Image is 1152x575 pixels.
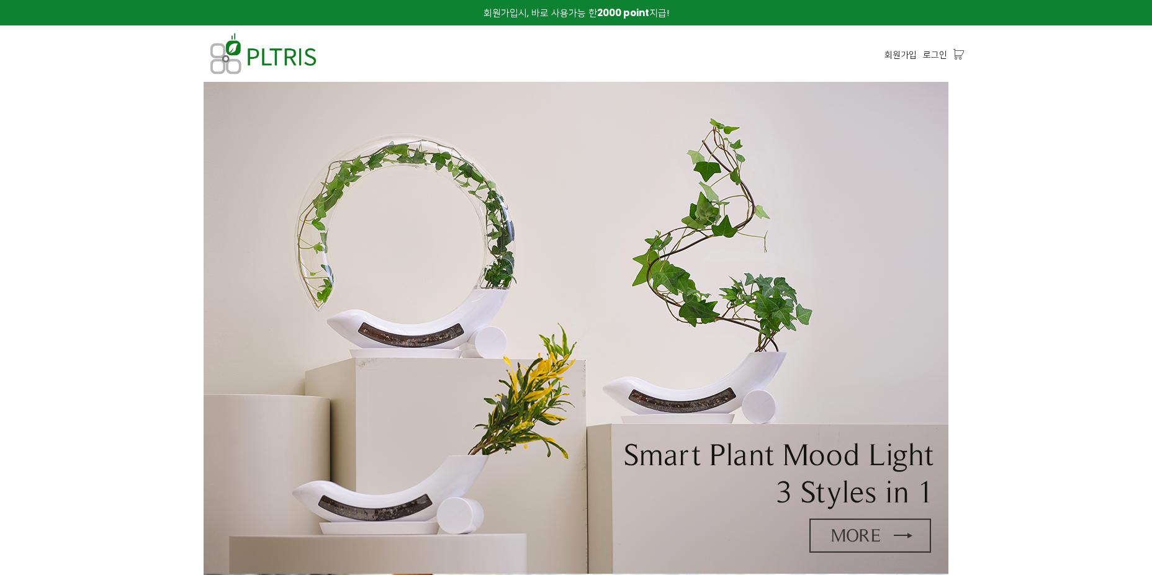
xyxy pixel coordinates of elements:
strong: 2000 point [597,6,649,19]
a: 로그인 [923,48,947,61]
a: 회원가입 [884,48,917,61]
span: 회원가입시, 바로 사용가능 한 지급! [484,6,669,19]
